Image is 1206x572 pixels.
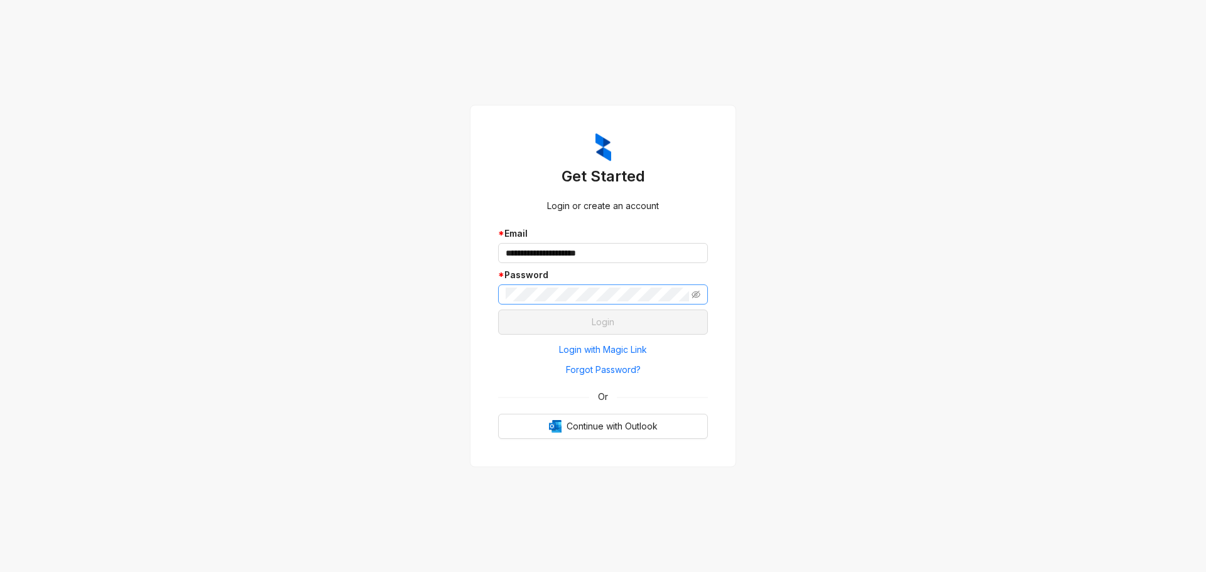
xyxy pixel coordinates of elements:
button: Login with Magic Link [498,340,708,360]
span: eye-invisible [692,290,700,299]
div: Login or create an account [498,199,708,213]
div: Email [498,227,708,240]
img: Outlook [549,420,562,433]
button: OutlookContinue with Outlook [498,414,708,439]
span: Continue with Outlook [567,419,658,433]
span: Forgot Password? [566,363,641,377]
button: Forgot Password? [498,360,708,380]
span: Or [589,390,617,404]
button: Login [498,310,708,335]
div: Password [498,268,708,282]
img: ZumaIcon [595,133,611,162]
h3: Get Started [498,166,708,186]
span: Login with Magic Link [559,343,647,357]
